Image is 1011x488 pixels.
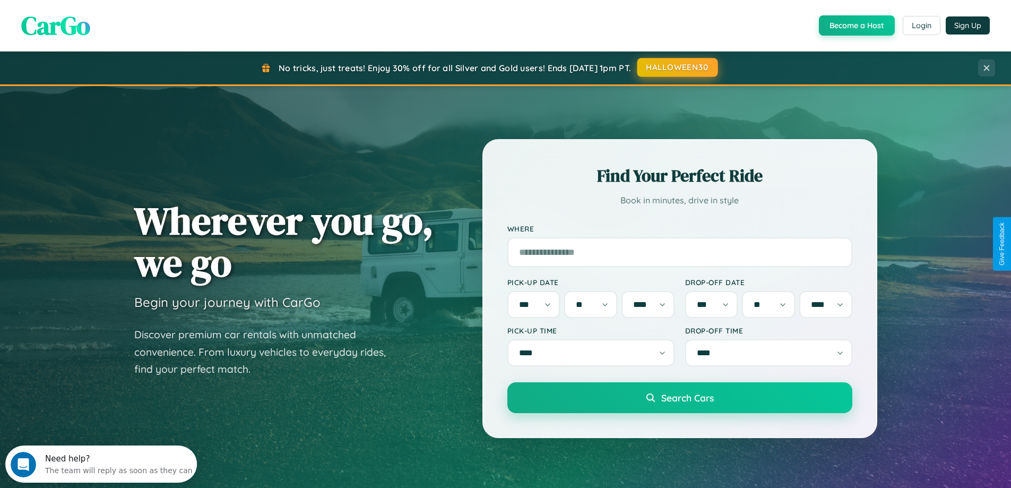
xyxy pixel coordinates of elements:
[507,382,852,413] button: Search Cars
[134,294,321,310] h3: Begin your journey with CarGo
[685,326,852,335] label: Drop-off Time
[134,200,434,284] h1: Wherever you go, we go
[507,164,852,187] h2: Find Your Perfect Ride
[40,18,187,29] div: The team will reply as soon as they can
[21,8,90,43] span: CarGo
[11,452,36,477] iframe: Intercom live chat
[819,15,895,36] button: Become a Host
[661,392,714,404] span: Search Cars
[40,9,187,18] div: Need help?
[998,222,1006,266] div: Give Feedback
[4,4,197,33] div: Open Intercom Messenger
[903,16,940,35] button: Login
[637,58,718,77] button: HALLOWEEN30
[279,63,631,73] span: No tricks, just treats! Enjoy 30% off for all Silver and Gold users! Ends [DATE] 1pm PT.
[507,224,852,233] label: Where
[507,278,675,287] label: Pick-up Date
[5,446,197,483] iframe: Intercom live chat discovery launcher
[685,278,852,287] label: Drop-off Date
[507,193,852,208] p: Book in minutes, drive in style
[507,326,675,335] label: Pick-up Time
[946,16,990,35] button: Sign Up
[134,326,400,378] p: Discover premium car rentals with unmatched convenience. From luxury vehicles to everyday rides, ...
